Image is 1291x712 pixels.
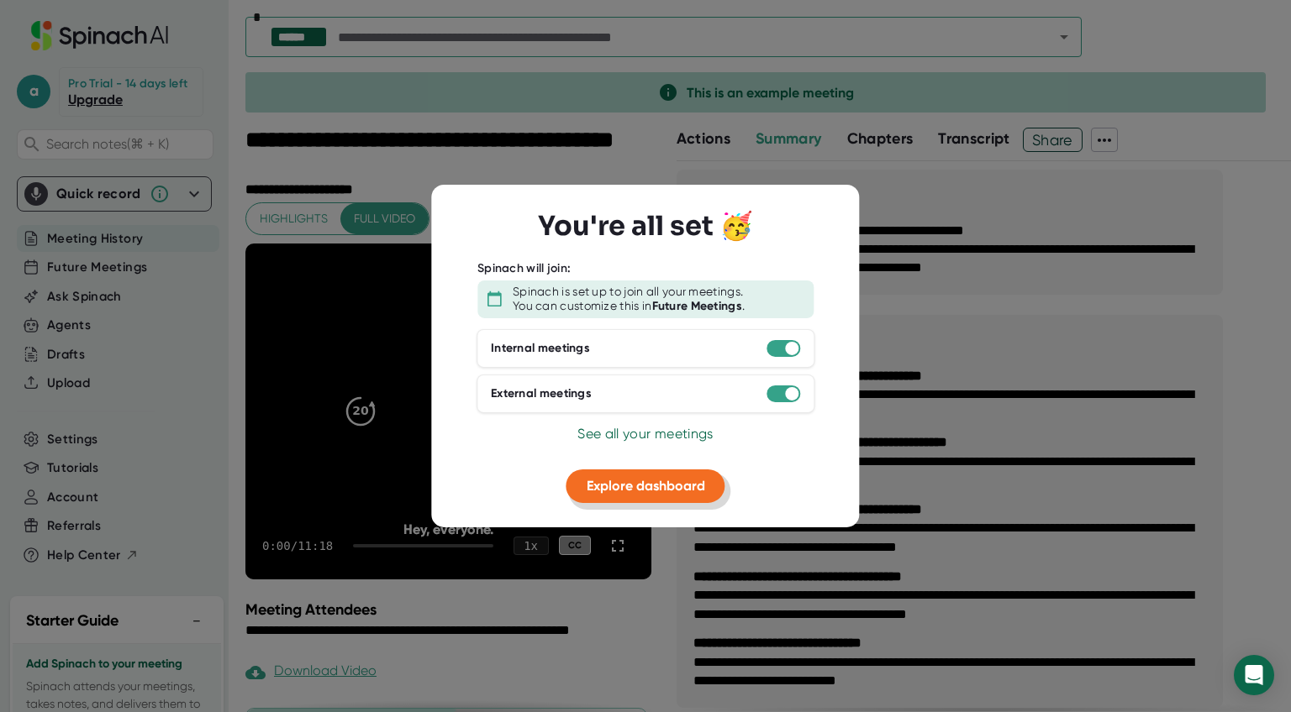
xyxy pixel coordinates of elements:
[1234,655,1274,695] div: Open Intercom Messenger
[491,386,592,401] div: External meetings
[577,425,713,441] span: See all your meetings
[513,284,743,299] div: Spinach is set up to join all your meetings.
[477,261,571,276] div: Spinach will join:
[513,299,745,314] div: You can customize this in .
[652,299,743,313] b: Future Meetings
[491,341,590,356] div: Internal meetings
[566,469,725,502] button: Explore dashboard
[577,423,713,443] button: See all your meetings
[538,210,753,242] h3: You're all set 🥳
[587,477,705,493] span: Explore dashboard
